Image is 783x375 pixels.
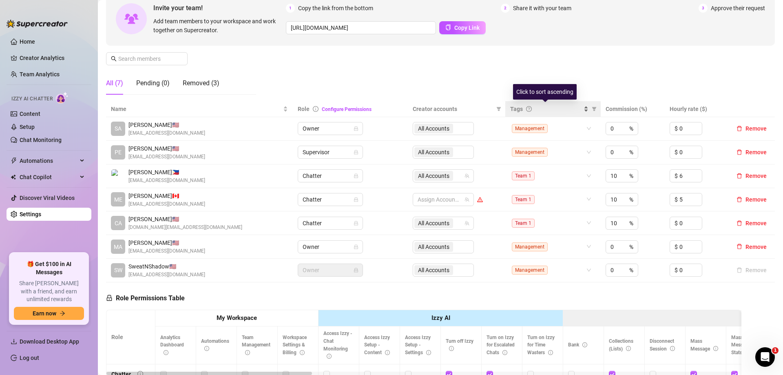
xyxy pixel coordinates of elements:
span: ME [114,195,122,204]
input: Search members [118,54,176,63]
span: warning [477,197,483,202]
a: Content [20,111,40,117]
span: search [111,56,117,62]
span: info-circle [313,106,319,112]
button: Remove [733,242,770,252]
span: [EMAIL_ADDRESS][DOMAIN_NAME] [128,129,205,137]
span: delete [737,173,742,179]
span: download [11,338,17,345]
a: Home [20,38,35,45]
th: Commission (%) [601,101,664,117]
span: Access Izzy - Chat Monitoring [323,331,352,359]
span: [PERSON_NAME] 🇵🇭 [128,168,205,177]
button: Remove [733,218,770,228]
span: Turn on Izzy for Escalated Chats [487,335,515,356]
img: AI Chatter [56,92,69,104]
span: Chatter [303,217,358,229]
a: Configure Permissions [322,107,372,112]
span: Access Izzy Setup - Content [364,335,390,356]
span: Download Desktop App [20,338,79,345]
div: Removed (3) [183,78,219,88]
img: logo-BBDzfeDw.svg [7,20,68,28]
button: Remove [733,195,770,204]
span: Team 1 [512,195,535,204]
a: Log out [20,355,39,361]
span: SweatNShadow 🇺🇸 [128,262,205,271]
img: Jhon Kenneth Cornito [111,169,125,183]
span: Copy the link from the bottom [298,4,373,13]
span: info-circle [449,346,454,351]
div: Click to sort ascending [513,84,577,100]
span: Role [298,106,310,112]
span: All Accounts [418,171,449,180]
span: Team 1 [512,219,535,228]
span: Team 1 [512,171,535,180]
span: lock [354,197,358,202]
span: lock [354,150,358,155]
a: Chat Monitoring [20,137,62,143]
span: delete [737,149,742,155]
span: 1 [772,347,779,354]
span: info-circle [582,342,587,347]
span: info-circle [548,350,553,355]
span: MA [114,242,122,251]
button: Copy Link [439,21,486,34]
span: [EMAIL_ADDRESS][DOMAIN_NAME] [128,247,205,255]
span: Collections (Lists) [609,338,633,352]
span: filter [496,107,501,111]
button: Remove [733,147,770,157]
span: Owner [303,241,358,253]
span: Management [512,148,548,157]
span: lock [354,268,358,273]
a: Setup [20,124,35,130]
span: Share it with your team [513,4,571,13]
span: All Accounts [414,171,453,181]
span: info-circle [385,350,390,355]
span: Invite your team! [153,3,286,13]
span: filter [592,107,597,111]
span: [EMAIL_ADDRESS][DOMAIN_NAME] [128,177,205,184]
span: info-circle [204,346,209,351]
span: [PERSON_NAME] 🇺🇸 [128,238,205,247]
span: Remove [745,125,767,132]
button: Remove [733,124,770,133]
span: 🎁 Get $100 in AI Messages [14,260,84,276]
span: PE [115,148,122,157]
span: Management [512,124,548,133]
span: lock [354,173,358,178]
th: Role [106,310,155,364]
span: question-circle [526,106,532,112]
span: delete [737,197,742,202]
span: Workspace Settings & Billing [283,335,307,356]
span: team [464,221,469,226]
span: Owner [303,122,358,135]
span: [PERSON_NAME] 🇺🇸 [128,144,205,153]
span: Management [512,242,548,251]
span: info-circle [245,350,250,355]
span: Add team members to your workspace and work together on Supercreator. [153,17,283,35]
span: Owner [303,264,358,276]
span: Izzy AI Chatter [11,95,53,103]
span: [EMAIL_ADDRESS][DOMAIN_NAME] [128,271,205,279]
button: Earn nowarrow-right [14,307,84,320]
a: Creator Analytics [20,51,85,64]
a: Settings [20,211,41,217]
span: Copy Link [454,24,480,31]
span: [PERSON_NAME] 🇺🇸 [128,120,205,129]
span: Access Izzy Setup - Settings [405,335,431,356]
span: Team Management [242,335,270,356]
span: Automations [20,154,77,167]
span: info-circle [502,350,507,355]
span: CA [115,219,122,228]
span: lock [106,295,113,301]
button: Remove [733,265,770,275]
span: team [464,197,469,202]
span: info-circle [670,346,675,351]
h5: Role Permissions Table [106,293,185,303]
span: Turn off Izzy [446,338,473,352]
span: Remove [745,244,767,250]
span: Approve their request [711,4,765,13]
span: info-circle [713,346,718,351]
span: Chatter [303,170,358,182]
span: Earn now [33,310,56,317]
